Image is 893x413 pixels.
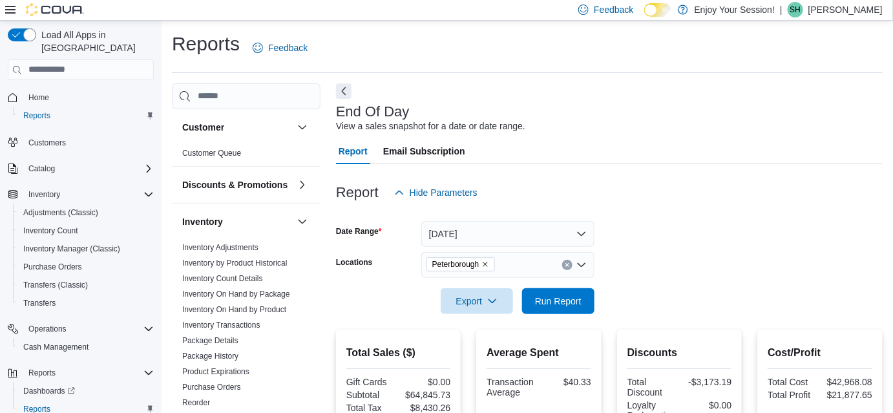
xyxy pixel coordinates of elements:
[182,273,263,284] span: Inventory Count Details
[23,187,65,202] button: Inventory
[182,242,258,253] span: Inventory Adjustments
[410,186,478,199] span: Hide Parameters
[26,3,84,16] img: Cova
[18,241,125,257] a: Inventory Manager (Classic)
[182,243,258,252] a: Inventory Adjustments
[18,223,154,238] span: Inventory Count
[23,89,154,105] span: Home
[23,365,61,381] button: Reports
[182,351,238,361] span: Package History
[768,390,817,400] div: Total Profit
[487,377,536,397] div: Transaction Average
[182,121,292,134] button: Customer
[172,145,320,166] div: Customer
[3,88,159,107] button: Home
[18,277,154,293] span: Transfers (Classic)
[18,383,154,399] span: Dashboards
[522,288,594,314] button: Run Report
[268,41,308,54] span: Feedback
[401,403,451,413] div: $8,430.26
[576,260,587,270] button: Open list of options
[401,377,451,387] div: $0.00
[182,398,210,407] a: Reorder
[18,259,87,275] a: Purchase Orders
[13,258,159,276] button: Purchase Orders
[23,135,71,151] a: Customers
[23,244,120,254] span: Inventory Manager (Classic)
[336,257,373,268] label: Locations
[23,187,154,202] span: Inventory
[823,377,872,387] div: $42,968.08
[182,366,249,377] span: Product Expirations
[541,377,591,387] div: $40.33
[182,178,288,191] h3: Discounts & Promotions
[182,397,210,408] span: Reorder
[481,260,489,268] button: Remove Peterborough from selection in this group
[182,382,241,392] span: Purchase Orders
[780,2,783,17] p: |
[346,345,451,361] h2: Total Sales ($)
[295,177,310,193] button: Discounts & Promotions
[182,352,238,361] a: Package History
[18,339,94,355] a: Cash Management
[182,259,288,268] a: Inventory by Product Historical
[182,305,286,314] a: Inventory On Hand by Product
[644,3,671,17] input: Dark Mode
[487,345,591,361] h2: Average Spent
[23,134,154,150] span: Customers
[686,400,731,410] div: $0.00
[18,295,154,311] span: Transfers
[808,2,883,17] p: [PERSON_NAME]
[441,288,513,314] button: Export
[182,290,290,299] a: Inventory On Hand by Package
[28,324,67,334] span: Operations
[182,121,224,134] h3: Customer
[182,336,238,345] a: Package Details
[28,189,60,200] span: Inventory
[182,335,238,346] span: Package Details
[346,403,396,413] div: Total Tax
[23,298,56,308] span: Transfers
[790,2,801,17] span: SH
[13,240,159,258] button: Inventory Manager (Classic)
[13,338,159,356] button: Cash Management
[695,2,775,17] p: Enjoy Your Session!
[182,149,241,158] a: Customer Queue
[339,138,368,164] span: Report
[3,320,159,338] button: Operations
[182,383,241,392] a: Purchase Orders
[23,365,154,381] span: Reports
[182,148,241,158] span: Customer Queue
[627,345,732,361] h2: Discounts
[182,321,260,330] a: Inventory Transactions
[788,2,803,17] div: Sue Hachey
[13,294,159,312] button: Transfers
[383,138,465,164] span: Email Subscription
[28,164,55,174] span: Catalog
[182,274,263,283] a: Inventory Count Details
[13,204,159,222] button: Adjustments (Classic)
[18,223,83,238] a: Inventory Count
[28,138,66,148] span: Customers
[23,90,54,105] a: Home
[3,364,159,382] button: Reports
[18,339,154,355] span: Cash Management
[182,367,249,376] a: Product Expirations
[23,161,154,176] span: Catalog
[182,320,260,330] span: Inventory Transactions
[18,108,154,123] span: Reports
[23,321,154,337] span: Operations
[336,185,379,200] h3: Report
[768,345,872,361] h2: Cost/Profit
[594,3,633,16] span: Feedback
[389,180,483,206] button: Hide Parameters
[18,295,61,311] a: Transfers
[448,288,505,314] span: Export
[13,107,159,125] button: Reports
[18,277,93,293] a: Transfers (Classic)
[336,120,525,133] div: View a sales snapshot for a date or date range.
[3,185,159,204] button: Inventory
